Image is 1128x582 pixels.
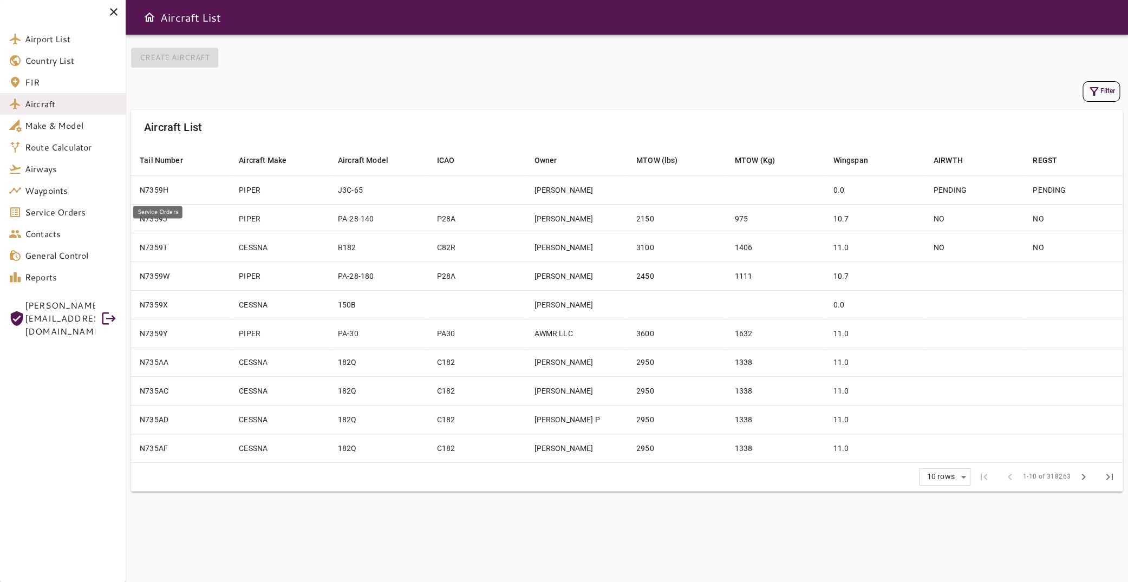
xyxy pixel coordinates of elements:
[628,204,726,233] td: 2150
[525,290,627,319] td: [PERSON_NAME]
[131,434,230,462] td: N735AF
[1022,472,1071,482] span: 1-10 of 318263
[1024,204,1123,233] td: NO
[824,290,924,319] td: 0.0
[628,405,726,434] td: 2950
[25,32,117,45] span: Airport List
[25,249,117,262] span: General Control
[25,119,117,132] span: Make & Model
[329,376,428,405] td: 182Q
[25,206,117,219] span: Service Orders
[1083,81,1120,102] button: Filter
[428,261,526,290] td: P28A
[824,434,924,462] td: 11.0
[525,261,627,290] td: [PERSON_NAME]
[131,233,230,261] td: N7359T
[628,376,726,405] td: 2950
[735,154,789,167] span: MTOW (Kg)
[329,405,428,434] td: 182Q
[428,405,526,434] td: C182
[329,204,428,233] td: PA-28-140
[131,290,230,319] td: N7359X
[824,405,924,434] td: 11.0
[1024,175,1123,204] td: PENDING
[925,204,1024,233] td: NO
[428,204,526,233] td: P28A
[230,405,329,434] td: CESSNA
[833,154,882,167] span: Wingspan
[525,233,627,261] td: [PERSON_NAME]
[428,319,526,348] td: PA30
[140,154,183,167] div: Tail Number
[25,54,117,67] span: Country List
[25,271,117,284] span: Reports
[428,376,526,405] td: C182
[924,472,957,481] div: 10 rows
[140,154,197,167] span: Tail Number
[25,97,117,110] span: Aircraft
[824,348,924,376] td: 11.0
[160,9,221,26] h6: Aircraft List
[934,154,977,167] span: AIRWTH
[1097,464,1123,490] span: Last Page
[329,290,428,319] td: 150B
[525,405,627,434] td: [PERSON_NAME] P
[131,175,230,204] td: N7359H
[636,154,692,167] span: MTOW (lbs)
[329,348,428,376] td: 182Q
[525,348,627,376] td: [PERSON_NAME]
[1103,470,1116,483] span: last_page
[824,261,924,290] td: 10.7
[628,233,726,261] td: 3100
[525,175,627,204] td: [PERSON_NAME]
[534,154,571,167] span: Owner
[726,204,825,233] td: 975
[735,154,775,167] div: MTOW (Kg)
[329,261,428,290] td: PA-28-180
[131,376,230,405] td: N735AC
[25,184,117,197] span: Waypoints
[338,154,402,167] span: Aircraft Model
[1033,154,1057,167] div: REGST
[25,141,117,154] span: Route Calculator
[437,154,469,167] span: ICAO
[230,175,329,204] td: PIPER
[934,154,963,167] div: AIRWTH
[1033,154,1071,167] span: REGST
[1024,233,1123,261] td: NO
[131,319,230,348] td: N7359Y
[329,175,428,204] td: J3C-65
[230,290,329,319] td: CESSNA
[726,261,825,290] td: 1111
[925,233,1024,261] td: NO
[131,261,230,290] td: N7359W
[534,154,557,167] div: Owner
[338,154,388,167] div: Aircraft Model
[726,348,825,376] td: 1338
[329,434,428,462] td: 182Q
[131,348,230,376] td: N735AA
[824,204,924,233] td: 10.7
[230,434,329,462] td: CESSNA
[239,154,286,167] div: Aircraft Make
[1071,464,1097,490] span: Next Page
[329,233,428,261] td: R182
[726,233,825,261] td: 1406
[824,319,924,348] td: 11.0
[239,154,301,167] span: Aircraft Make
[525,204,627,233] td: [PERSON_NAME]
[628,261,726,290] td: 2450
[726,376,825,405] td: 1338
[525,319,627,348] td: AWMR LLC
[824,376,924,405] td: 11.0
[428,233,526,261] td: C82R
[726,405,825,434] td: 1338
[636,154,678,167] div: MTOW (lbs)
[139,6,160,28] button: Open drawer
[230,319,329,348] td: PIPER
[230,204,329,233] td: PIPER
[726,319,825,348] td: 1632
[428,434,526,462] td: C182
[726,434,825,462] td: 1338
[230,348,329,376] td: CESSNA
